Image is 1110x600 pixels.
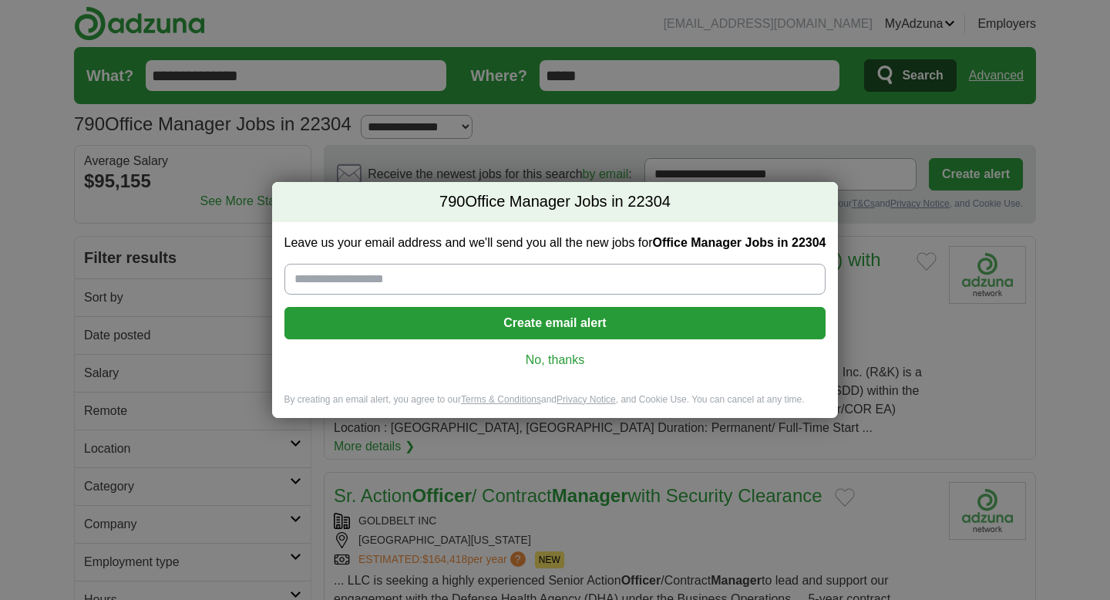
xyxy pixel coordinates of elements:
a: No, thanks [297,352,814,369]
span: 790 [439,191,465,213]
a: Privacy Notice [557,394,616,405]
strong: Office Manager Jobs in 22304 [653,236,826,249]
h2: Office Manager Jobs in 22304 [272,182,839,222]
label: Leave us your email address and we'll send you all the new jobs for [284,234,826,251]
a: Terms & Conditions [461,394,541,405]
button: Create email alert [284,307,826,339]
div: By creating an email alert, you agree to our and , and Cookie Use. You can cancel at any time. [272,393,839,419]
